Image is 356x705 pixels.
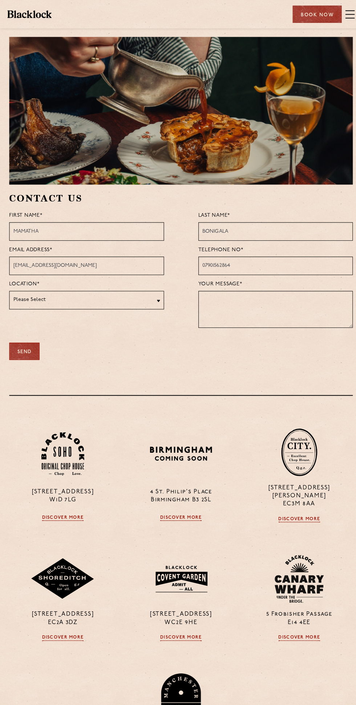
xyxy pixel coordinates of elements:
label: Telephone No* [195,241,239,250]
p: 5 Frobisher Passage E14 4EE [242,600,347,616]
input: Type your last name [195,219,347,237]
a: Discover More [274,508,315,514]
img: Soho-stamp-default.svg [41,425,83,468]
label: Location* [9,275,39,284]
input: Type your email address [9,252,161,270]
p: [STREET_ADDRESS] W1D 7LG [9,480,114,496]
p: [STREET_ADDRESS] WC2E 9HE [125,600,231,616]
img: BL_CW_Logo_Website.svg [270,546,319,593]
a: Discover More [158,624,199,630]
p: 4 St. Philip's Place Birmingham B3 2SL [125,480,231,496]
label: Last Name* [195,207,226,217]
label: Email Address* [9,241,51,250]
p: [STREET_ADDRESS][PERSON_NAME] EC3M 8AA [242,476,347,500]
p: [STREET_ADDRESS] EC2A 3DZ [9,600,114,616]
img: Shoreditch-stamp-v2-default.svg [30,549,93,590]
a: Discover More [274,624,315,630]
input: Type your first name [9,219,161,237]
div: Send [9,337,39,354]
a: Discover More [158,506,199,512]
label: First Name* [9,207,42,217]
img: BIRMINGHAM-P22_-e1747915156957.png [146,437,210,455]
a: Discover More [41,624,82,630]
div: Book Now [288,5,336,23]
input: Type your telephone number [195,252,347,270]
h2: Contact Us [9,189,347,201]
a: Discover More [41,506,82,512]
img: City-stamp-default.svg [276,421,312,468]
img: BL_Textured_Logo-footer-cropped.svg [7,10,51,17]
label: Your Message* [195,275,238,284]
img: BLA_1470_CoventGarden_Website_Solid.svg [146,552,210,586]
